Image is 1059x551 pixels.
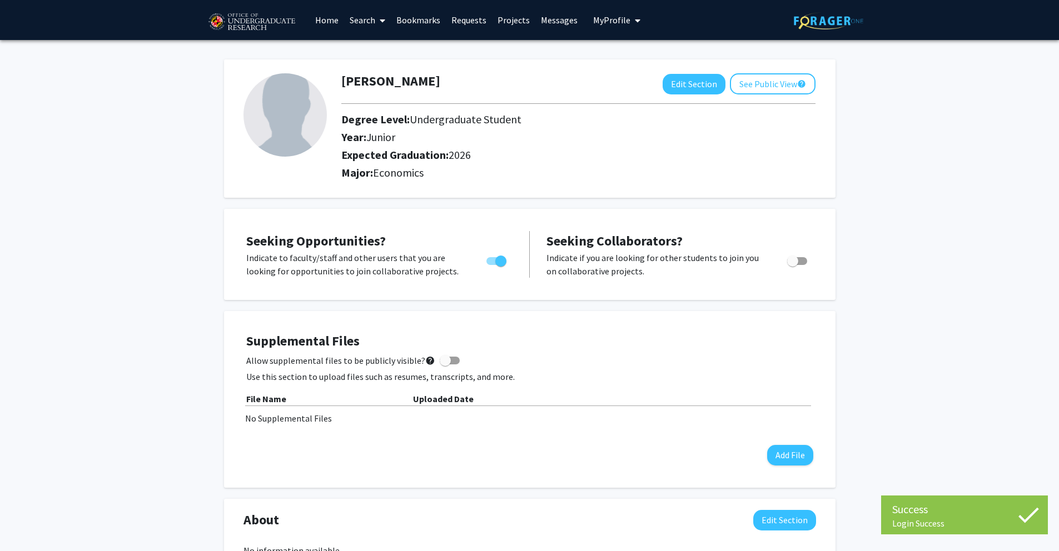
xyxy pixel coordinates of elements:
span: Undergraduate Student [410,112,521,126]
span: Allow supplemental files to be publicly visible? [246,354,435,367]
span: Junior [366,130,395,144]
button: Edit About [753,510,816,530]
button: Edit Section [663,74,725,94]
h4: Supplemental Files [246,333,813,349]
span: Economics [373,166,424,179]
div: No Supplemental Files [245,412,814,425]
button: See Public View [730,73,816,94]
span: 2026 [449,148,471,162]
div: Toggle [783,251,813,268]
b: File Name [246,393,286,404]
a: Messages [535,1,583,39]
p: Use this section to upload files such as resumes, transcripts, and more. [246,370,813,383]
iframe: Chat [8,501,47,543]
span: Seeking Collaborators? [546,232,683,249]
h2: Major: [341,166,816,179]
a: Requests [446,1,492,39]
img: Profile Picture [243,73,327,157]
h2: Year: [341,131,738,144]
img: University of Maryland Logo [205,8,299,36]
mat-icon: help [425,354,435,367]
a: Bookmarks [391,1,446,39]
div: Login Success [892,518,1037,529]
div: Toggle [482,251,513,268]
p: Indicate to faculty/staff and other users that you are looking for opportunities to join collabor... [246,251,465,278]
div: Success [892,501,1037,518]
a: Projects [492,1,535,39]
h1: [PERSON_NAME] [341,73,440,89]
span: My Profile [593,14,630,26]
a: Search [344,1,391,39]
mat-icon: help [797,77,806,91]
img: ForagerOne Logo [794,12,863,29]
span: Seeking Opportunities? [246,232,386,249]
h2: Expected Graduation: [341,148,738,162]
b: Uploaded Date [413,393,474,404]
span: About [243,510,279,530]
h2: Degree Level: [341,113,738,126]
p: Indicate if you are looking for other students to join you on collaborative projects. [546,251,766,278]
a: Home [310,1,344,39]
button: Add File [767,445,813,465]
